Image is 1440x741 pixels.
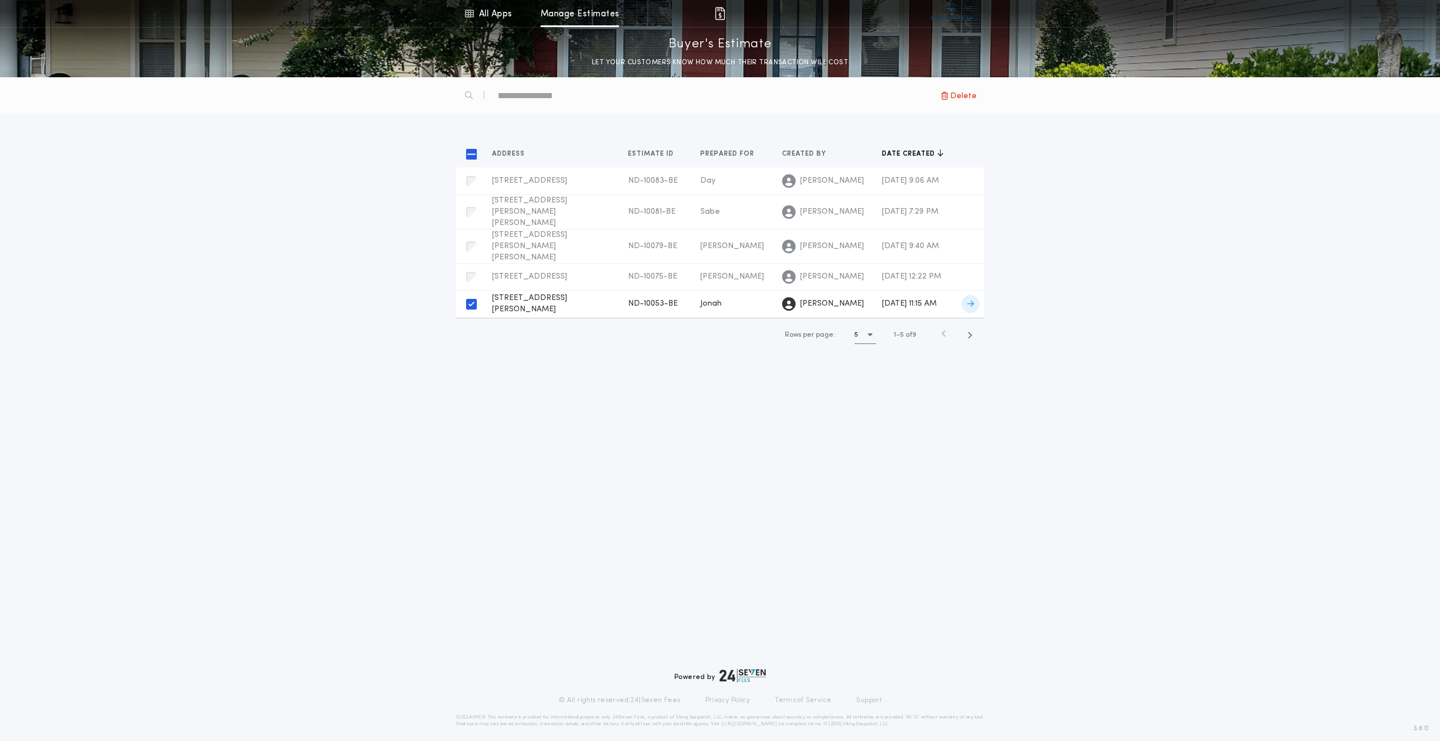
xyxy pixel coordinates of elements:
div: Powered by [674,669,766,682]
span: ND-10053-BE [628,299,678,308]
a: Support [856,696,881,705]
span: 1 [894,332,896,338]
span: [PERSON_NAME] [800,298,864,310]
span: 5 [900,332,904,338]
button: 5 [854,326,876,344]
span: Prepared for [700,149,757,158]
span: [PERSON_NAME] [800,206,864,218]
a: Terms of Service [775,696,831,705]
a: [URL][DOMAIN_NAME] [721,722,777,726]
button: Address [492,148,533,160]
img: img [713,7,727,20]
span: [PERSON_NAME] [800,175,864,187]
span: Jonah [700,299,722,308]
span: ND-10079-BE [628,242,677,250]
span: Day [700,177,715,185]
button: Date created [882,148,943,160]
span: [DATE] 7:29 PM [882,208,938,216]
span: [PERSON_NAME] [800,271,864,283]
button: Created by [782,148,835,160]
span: [STREET_ADDRESS] [492,272,567,281]
span: Created by [782,149,828,158]
span: [DATE] 9:40 AM [882,242,939,250]
span: of 9 [906,330,916,340]
span: [STREET_ADDRESS] [492,177,567,185]
p: DISCLAIMER: This estimate is provided for informational purposes only. 24|Seven Fees, a product o... [456,714,984,727]
span: [STREET_ADDRESS][PERSON_NAME][PERSON_NAME] [492,231,567,262]
span: [PERSON_NAME] [700,242,764,250]
img: vs-icon [931,8,973,19]
span: ND-10081-BE [628,208,675,216]
span: [DATE] 12:22 PM [882,272,941,281]
span: Rows per page: [785,332,835,338]
h1: 5 [854,329,858,341]
span: ND-10075-BE [628,272,677,281]
span: [PERSON_NAME] [700,272,764,281]
span: [STREET_ADDRESS][PERSON_NAME] [492,294,567,314]
span: Delete [950,89,977,102]
span: Sabe [700,208,720,216]
span: Date created [882,149,937,158]
p: Buyer's Estimate [669,36,772,54]
p: © All rights reserved. 24|Seven Fees [559,696,681,705]
button: Delete [933,85,984,105]
span: ND-10083-BE [628,177,678,185]
img: logo [719,669,766,682]
button: Estimate ID [628,148,682,160]
p: LET YOUR CUSTOMERS KNOW HOW MUCH THEIR TRANSACTION WILL COST [581,57,859,68]
span: Estimate ID [628,149,676,158]
span: 3.8.0 [1413,724,1429,734]
span: [DATE] 11:15 AM [882,299,937,308]
span: Address [492,149,527,158]
span: [DATE] 9:06 AM [882,177,939,185]
span: [PERSON_NAME] [800,241,864,252]
span: [STREET_ADDRESS][PERSON_NAME][PERSON_NAME] [492,196,567,227]
a: Privacy Policy [705,696,750,705]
